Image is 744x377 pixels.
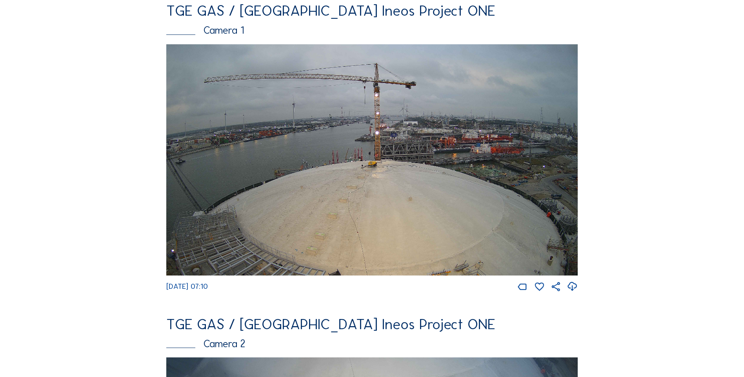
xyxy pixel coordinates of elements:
[166,339,578,349] div: Camera 2
[166,317,578,332] div: TGE GAS / [GEOGRAPHIC_DATA] Ineos Project ONE
[166,44,578,275] img: Image
[166,25,578,35] div: Camera 1
[166,282,208,291] span: [DATE] 07:10
[166,4,578,18] div: TGE GAS / [GEOGRAPHIC_DATA] Ineos Project ONE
